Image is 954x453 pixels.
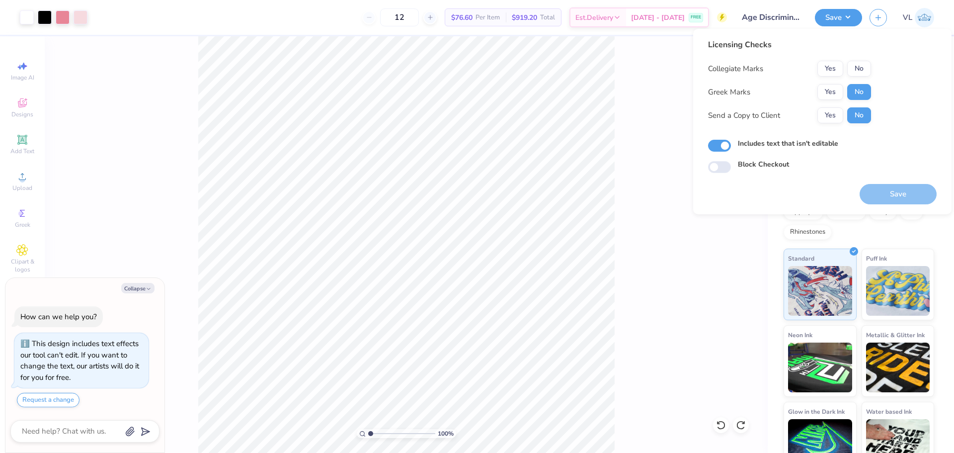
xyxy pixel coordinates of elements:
[12,184,32,192] span: Upload
[451,12,473,23] span: $76.60
[691,14,701,21] span: FREE
[17,393,79,407] button: Request a change
[788,253,814,264] span: Standard
[540,12,555,23] span: Total
[20,339,139,382] div: This design includes text effects our tool can't edit. If you want to change the text, our artist...
[734,7,807,27] input: Untitled Design
[476,12,500,23] span: Per Item
[20,312,97,322] div: How can we help you?
[512,12,537,23] span: $919.20
[121,283,155,293] button: Collapse
[11,74,34,82] span: Image AI
[788,406,845,417] span: Glow in the Dark Ink
[10,147,34,155] span: Add Text
[817,61,843,77] button: Yes
[866,343,930,392] img: Metallic & Glitter Ink
[788,330,812,340] span: Neon Ink
[788,343,852,392] img: Neon Ink
[575,12,613,23] span: Est. Delivery
[11,110,33,118] span: Designs
[817,107,843,123] button: Yes
[915,8,934,27] img: Vincent Lloyd Laurel
[903,12,912,23] span: VL
[847,107,871,123] button: No
[784,225,832,240] div: Rhinestones
[866,330,925,340] span: Metallic & Glitter Ink
[708,39,871,51] div: Licensing Checks
[738,138,838,149] label: Includes text that isn't editable
[866,406,912,417] span: Water based Ink
[708,87,750,98] div: Greek Marks
[708,63,763,75] div: Collegiate Marks
[631,12,685,23] span: [DATE] - [DATE]
[815,9,862,26] button: Save
[847,84,871,100] button: No
[866,253,887,264] span: Puff Ink
[738,159,789,170] label: Block Checkout
[903,8,934,27] a: VL
[788,266,852,316] img: Standard
[708,110,780,121] div: Send a Copy to Client
[866,266,930,316] img: Puff Ink
[847,61,871,77] button: No
[380,8,419,26] input: – –
[5,258,40,273] span: Clipart & logos
[15,221,30,229] span: Greek
[817,84,843,100] button: Yes
[438,429,454,438] span: 100 %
